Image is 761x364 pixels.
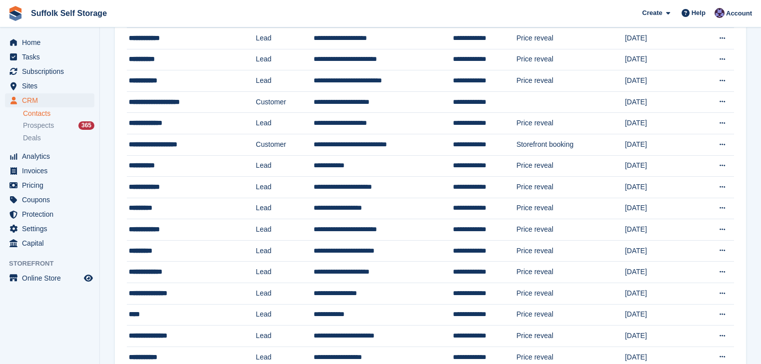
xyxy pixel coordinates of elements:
[516,70,625,92] td: Price reveal
[23,109,94,118] a: Contacts
[256,155,313,177] td: Lead
[516,113,625,134] td: Price reveal
[5,50,94,64] a: menu
[22,236,82,250] span: Capital
[8,6,23,21] img: stora-icon-8386f47178a22dfd0bd8f6a31ec36ba5ce8667c1dd55bd0f319d3a0aa187defe.svg
[625,155,694,177] td: [DATE]
[625,262,694,283] td: [DATE]
[625,283,694,305] td: [DATE]
[256,198,313,219] td: Lead
[726,8,752,18] span: Account
[5,149,94,163] a: menu
[23,120,94,131] a: Prospects 365
[9,259,99,269] span: Storefront
[22,178,82,192] span: Pricing
[516,155,625,177] td: Price reveal
[256,91,313,113] td: Customer
[22,79,82,93] span: Sites
[78,121,94,130] div: 365
[625,134,694,155] td: [DATE]
[625,49,694,70] td: [DATE]
[256,326,313,347] td: Lead
[5,271,94,285] a: menu
[256,49,313,70] td: Lead
[625,240,694,262] td: [DATE]
[642,8,662,18] span: Create
[516,262,625,283] td: Price reveal
[5,207,94,221] a: menu
[625,219,694,241] td: [DATE]
[256,304,313,326] td: Lead
[516,27,625,49] td: Price reveal
[22,207,82,221] span: Protection
[22,193,82,207] span: Coupons
[516,177,625,198] td: Price reveal
[22,222,82,236] span: Settings
[256,240,313,262] td: Lead
[5,178,94,192] a: menu
[516,240,625,262] td: Price reveal
[625,113,694,134] td: [DATE]
[625,177,694,198] td: [DATE]
[256,262,313,283] td: Lead
[5,64,94,78] a: menu
[625,198,694,219] td: [DATE]
[516,198,625,219] td: Price reveal
[5,35,94,49] a: menu
[22,35,82,49] span: Home
[516,49,625,70] td: Price reveal
[27,5,111,21] a: Suffolk Self Storage
[625,91,694,113] td: [DATE]
[5,79,94,93] a: menu
[5,236,94,250] a: menu
[516,134,625,155] td: Storefront booking
[82,272,94,284] a: Preview store
[625,304,694,326] td: [DATE]
[22,271,82,285] span: Online Store
[22,164,82,178] span: Invoices
[5,93,94,107] a: menu
[256,219,313,241] td: Lead
[22,93,82,107] span: CRM
[23,121,54,130] span: Prospects
[5,164,94,178] a: menu
[5,222,94,236] a: menu
[256,134,313,155] td: Customer
[256,177,313,198] td: Lead
[625,326,694,347] td: [DATE]
[5,193,94,207] a: menu
[692,8,706,18] span: Help
[256,27,313,49] td: Lead
[22,64,82,78] span: Subscriptions
[256,283,313,305] td: Lead
[516,304,625,326] td: Price reveal
[625,27,694,49] td: [DATE]
[625,70,694,92] td: [DATE]
[715,8,725,18] img: Toby
[23,133,41,143] span: Deals
[516,283,625,305] td: Price reveal
[22,50,82,64] span: Tasks
[22,149,82,163] span: Analytics
[516,326,625,347] td: Price reveal
[256,113,313,134] td: Lead
[23,133,94,143] a: Deals
[516,219,625,241] td: Price reveal
[256,70,313,92] td: Lead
